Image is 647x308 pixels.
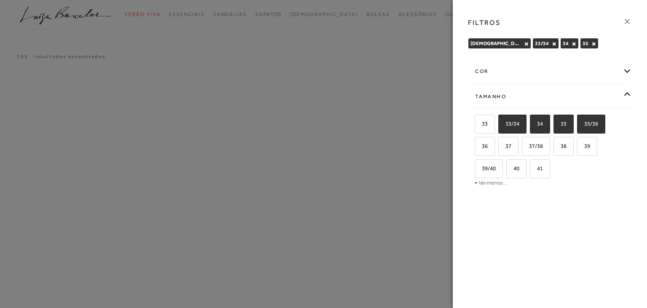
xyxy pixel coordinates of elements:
[497,121,505,129] input: 33/34
[468,86,631,108] div: Tamanho
[468,60,631,83] div: cor
[576,143,584,152] input: 39
[552,41,556,47] button: 33/34 Close
[524,41,529,47] button: Rasteiras Close
[552,121,561,129] input: 35
[591,41,596,47] button: 35 Close
[473,143,482,152] input: 36
[572,41,576,47] button: 34 Close
[578,143,590,149] span: 39
[479,179,507,186] a: Ver menos...
[468,18,500,27] h3: FILTROS
[476,143,488,149] span: 36
[497,143,505,152] input: 37
[578,121,598,127] span: 35/36
[476,121,488,127] span: 33
[505,166,513,174] input: 40
[521,143,529,152] input: 37/38
[523,143,543,149] span: 37/38
[552,143,561,152] input: 38
[554,121,567,127] span: 35
[499,121,519,127] span: 33/34
[529,166,537,174] input: 41
[473,121,482,129] input: 33
[583,40,588,46] span: 35
[499,143,511,149] span: 37
[473,166,482,174] input: 39/40
[576,121,584,129] input: 35/36
[471,40,526,46] span: [DEMOGRAPHIC_DATA]
[554,143,567,149] span: 38
[475,179,477,186] span: -
[531,165,543,171] span: 41
[531,121,543,127] span: 34
[563,40,569,46] span: 34
[535,40,549,46] span: 33/34
[529,121,537,129] input: 34
[507,165,519,171] span: 40
[476,165,496,171] span: 39/40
